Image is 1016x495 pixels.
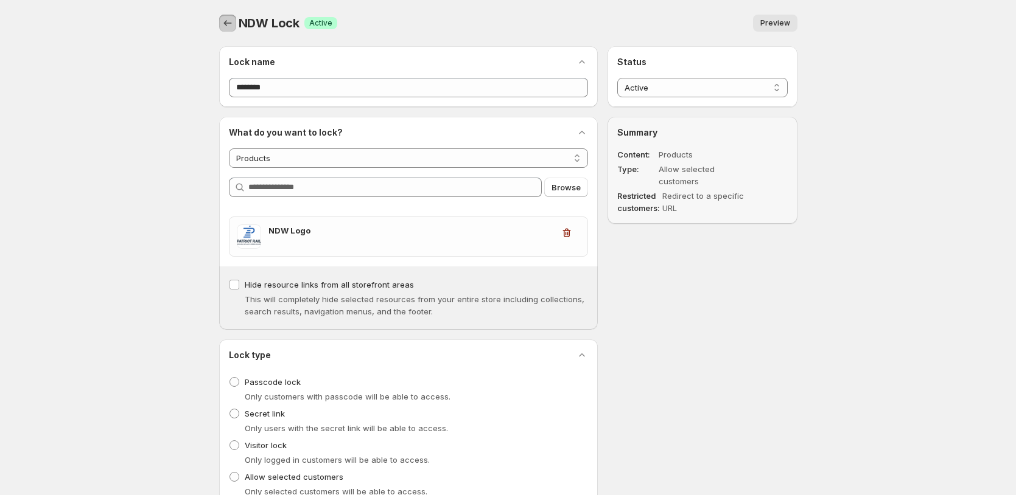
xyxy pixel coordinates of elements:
[617,163,656,187] dt: Type:
[245,440,287,450] span: Visitor lock
[617,56,787,68] h2: Status
[309,18,332,28] span: Active
[617,126,787,139] h2: Summary
[245,409,285,418] span: Secret link
[229,126,343,139] h2: What do you want to lock?
[245,294,584,316] span: This will completely hide selected resources from your entire store including collections, search...
[544,178,588,197] button: Browse
[219,15,236,32] button: Back
[245,455,430,465] span: Only logged in customers will be able to access.
[229,349,271,361] h2: Lock type
[245,472,343,482] span: Allow selected customers
[753,15,797,32] button: Preview
[552,181,581,193] span: Browse
[245,423,448,433] span: Only users with the secret link will be able to access.
[662,190,756,214] dd: Redirect to a specific URL
[268,224,554,237] h3: NDW Logo
[239,16,300,30] span: NDW Lock
[245,280,414,289] span: Hide resource links from all storefront areas
[617,190,660,214] dt: Restricted customers:
[245,377,301,387] span: Passcode lock
[245,392,450,401] span: Only customers with passcode will be able to access.
[659,163,752,187] dd: Allow selected customers
[617,148,656,161] dt: Content:
[659,148,752,161] dd: Products
[229,56,275,68] h2: Lock name
[760,18,790,28] span: Preview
